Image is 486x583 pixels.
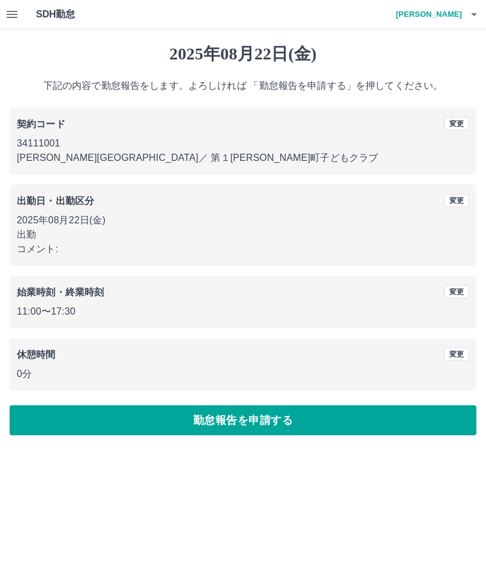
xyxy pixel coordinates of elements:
[10,79,476,93] p: 下記の内容で勤怠報告をします。よろしければ 「勤怠報告を申請する」を押してください。
[17,242,469,256] p: コメント:
[17,228,469,242] p: 出勤
[17,136,469,151] p: 34111001
[444,194,469,207] button: 変更
[444,348,469,361] button: 変更
[17,151,469,165] p: [PERSON_NAME][GEOGRAPHIC_DATA] ／ 第１[PERSON_NAME]町子どもクラブ
[444,285,469,298] button: 変更
[17,119,65,129] b: 契約コード
[17,304,469,319] p: 11:00 〜 17:30
[17,287,104,297] b: 始業時刻・終業時刻
[17,367,469,381] p: 0分
[17,349,56,360] b: 休憩時間
[444,117,469,130] button: 変更
[10,405,476,435] button: 勤怠報告を申請する
[10,44,476,64] h1: 2025年08月22日(金)
[17,213,469,228] p: 2025年08月22日(金)
[17,196,94,206] b: 出勤日・出勤区分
